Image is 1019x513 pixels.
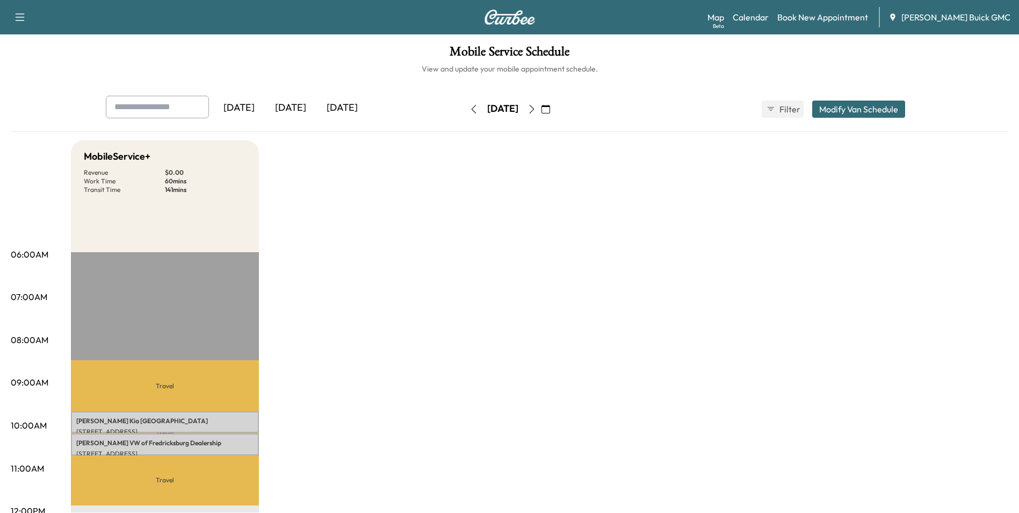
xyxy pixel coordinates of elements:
p: $ 0.00 [165,168,246,177]
div: [DATE] [316,96,368,120]
p: Travel [71,455,259,505]
div: Beta [713,22,724,30]
p: [PERSON_NAME] VW of Fredricksburg Dealership [76,439,254,447]
p: [STREET_ADDRESS] [76,450,254,458]
div: [DATE] [213,96,265,120]
button: Filter [762,101,804,118]
a: MapBeta [707,11,724,24]
p: 11:00AM [11,462,44,475]
div: [DATE] [265,96,316,120]
p: 07:00AM [11,290,47,303]
h5: MobileService+ [84,149,150,164]
p: Revenue [84,168,165,177]
p: 08:00AM [11,333,48,346]
p: 06:00AM [11,248,48,261]
p: 60 mins [165,177,246,186]
p: 141 mins [165,186,246,194]
h1: Mobile Service Schedule [11,45,1008,63]
img: Curbee Logo [484,10,536,25]
h6: View and update your mobile appointment schedule. [11,63,1008,74]
p: 10:00AM [11,419,47,432]
p: [STREET_ADDRESS] [76,427,254,436]
p: [PERSON_NAME] Kia [GEOGRAPHIC_DATA] [76,417,254,425]
a: Book New Appointment [777,11,868,24]
span: Filter [779,103,799,116]
div: [DATE] [487,102,518,116]
span: [PERSON_NAME] Buick GMC [901,11,1010,24]
p: Transit Time [84,186,165,194]
p: Travel [71,360,259,411]
p: 09:00AM [11,376,48,389]
a: Calendar [733,11,769,24]
button: Modify Van Schedule [812,101,905,118]
p: Work Time [84,177,165,186]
